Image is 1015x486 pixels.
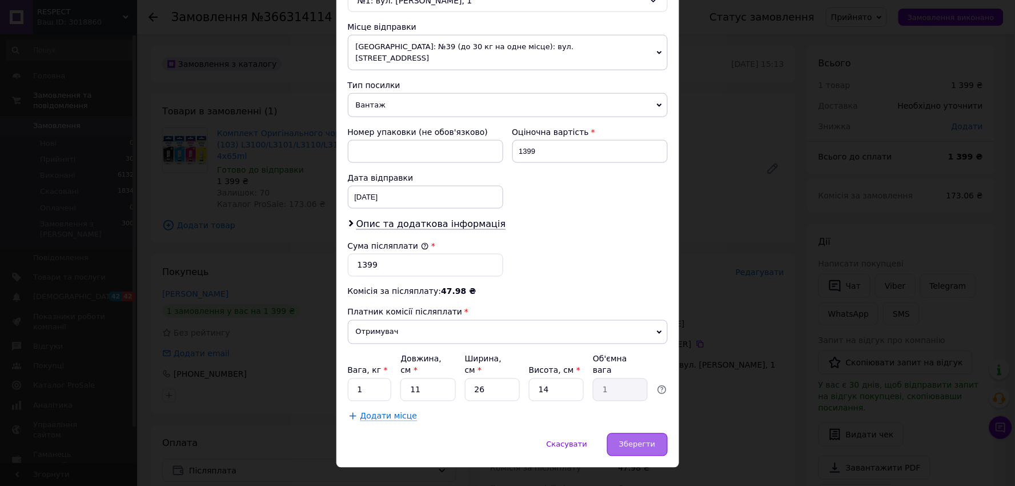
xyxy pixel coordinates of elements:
[348,320,668,344] span: Отримувач
[348,286,668,297] div: Комісія за післяплату:
[465,354,502,375] label: Ширина, см
[619,440,655,449] span: Зберегти
[348,126,503,138] div: Номер упаковки (не обов'язково)
[348,366,388,375] label: Вага, кг
[348,35,668,70] span: [GEOGRAPHIC_DATA]: №39 (до 30 кг на одне місце): вул. [STREET_ADDRESS]
[348,93,668,117] span: Вантаж
[348,22,417,31] span: Місце відправки
[441,287,476,296] span: 47.98 ₴
[356,218,506,230] span: Опис та додаткова інформація
[360,412,418,421] span: Додати місце
[348,308,463,317] span: Платник комісії післяплати
[348,172,503,184] div: Дата відправки
[593,353,648,376] div: Об'ємна вага
[400,354,442,375] label: Довжина, см
[529,366,580,375] label: Висота, см
[547,440,587,449] span: Скасувати
[512,126,668,138] div: Оціночна вартість
[348,81,400,90] span: Тип посилки
[348,241,429,250] label: Сума післяплати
